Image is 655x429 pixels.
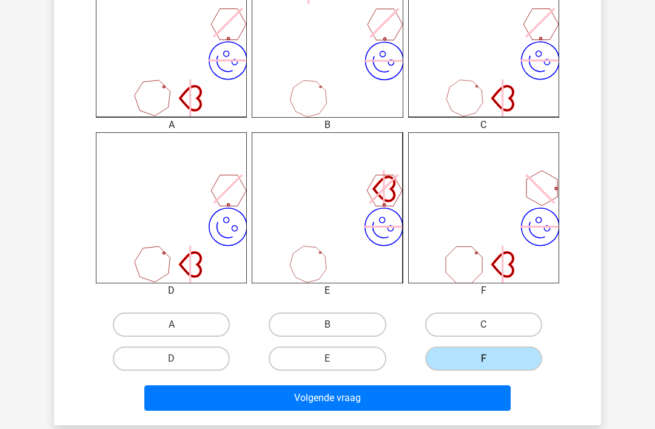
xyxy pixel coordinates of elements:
[87,283,256,298] div: D
[113,346,230,371] label: D
[425,346,542,371] label: F
[269,312,386,337] label: B
[113,312,230,337] label: A
[144,385,511,411] button: Volgende vraag
[399,118,568,132] div: C
[399,283,568,298] div: F
[243,118,412,132] div: B
[243,283,412,298] div: E
[87,118,256,132] div: A
[269,346,386,371] label: E
[425,312,542,337] label: C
